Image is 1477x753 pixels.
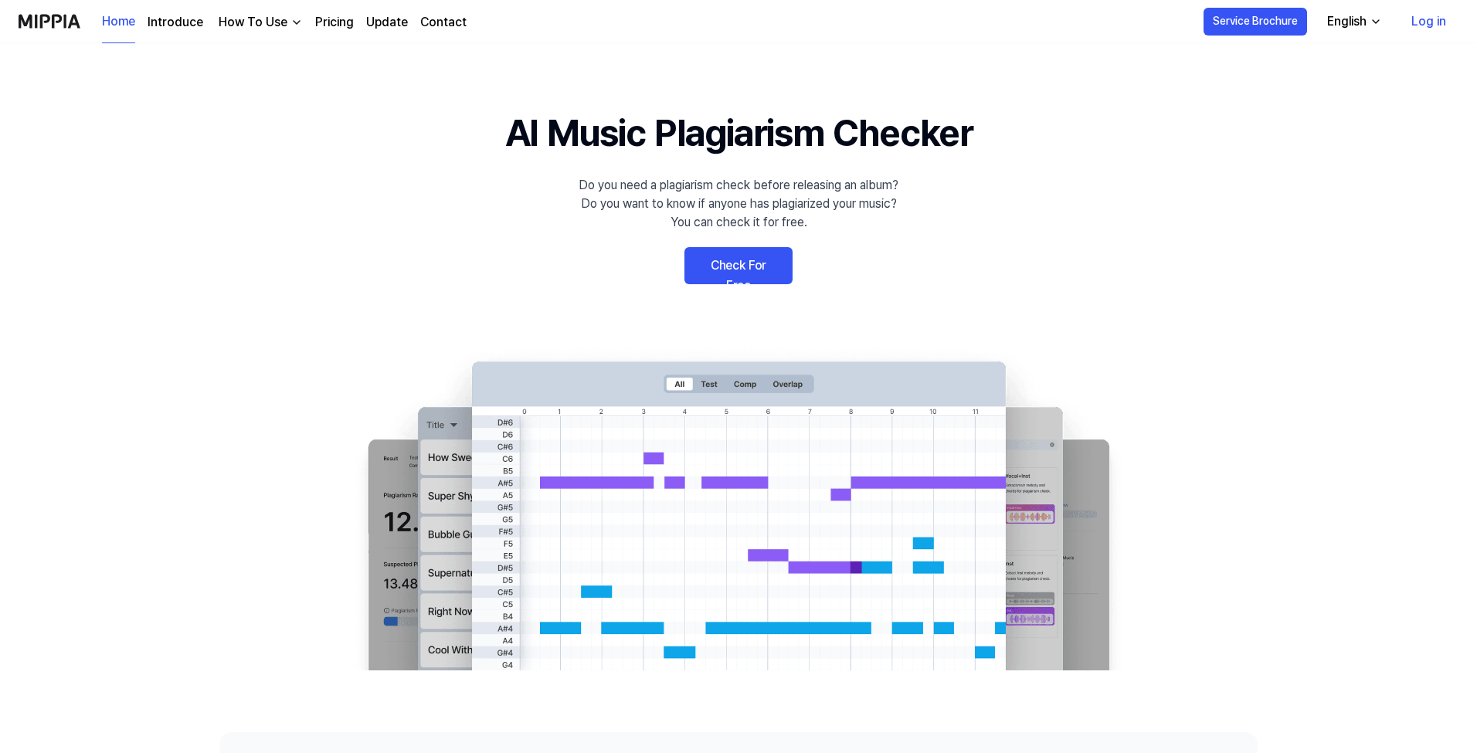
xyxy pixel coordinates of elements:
[420,13,467,32] a: Contact
[366,13,408,32] a: Update
[290,16,303,29] img: down
[337,346,1140,670] img: main Image
[216,13,290,32] div: How To Use
[102,1,135,43] a: Home
[505,105,973,161] h1: AI Music Plagiarism Checker
[1315,6,1391,37] button: English
[1204,8,1307,36] button: Service Brochure
[1324,12,1370,31] div: English
[148,13,203,32] a: Introduce
[216,13,303,32] button: How To Use
[315,13,354,32] a: Pricing
[684,247,793,284] a: Check For Free
[579,176,898,232] div: Do you need a plagiarism check before releasing an album? Do you want to know if anyone has plagi...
